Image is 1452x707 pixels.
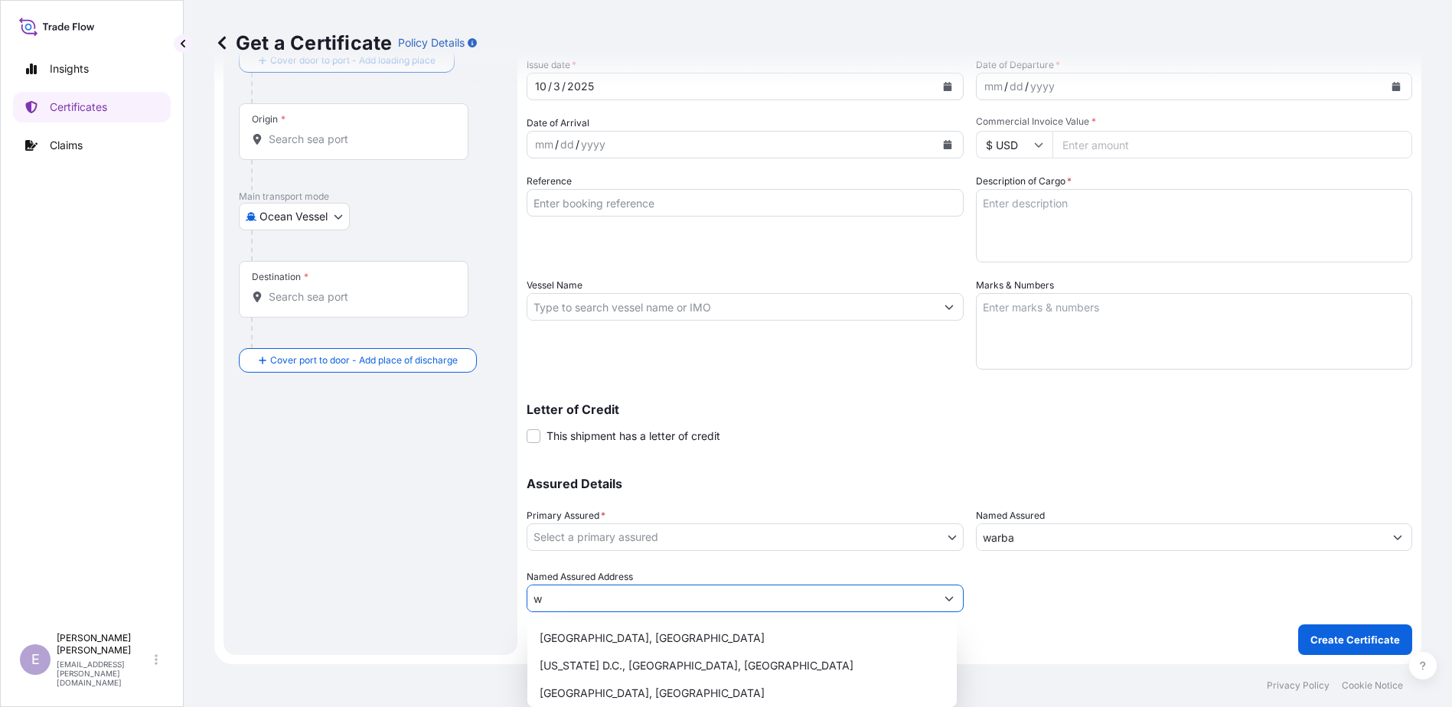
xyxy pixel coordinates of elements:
span: Select a primary assured [533,529,658,545]
div: [GEOGRAPHIC_DATA], [GEOGRAPHIC_DATA] [533,679,951,707]
span: Date of Arrival [527,116,589,131]
p: [PERSON_NAME] [PERSON_NAME] [57,632,152,656]
div: [GEOGRAPHIC_DATA], [GEOGRAPHIC_DATA] [533,624,951,652]
p: Create Certificate [1310,632,1400,647]
div: month, [533,135,555,154]
p: Policy Details [398,35,465,50]
div: / [548,77,552,96]
span: E [31,652,40,667]
button: Calendar [935,132,960,157]
span: Cover port to door - Add place of discharge [270,353,458,368]
div: Origin [252,113,286,125]
span: Ocean Vessel [259,209,328,224]
p: Letter of Credit [527,403,1412,415]
button: Calendar [935,74,960,99]
label: Named Assured [976,508,1045,523]
div: month, [533,77,548,96]
p: Assured Details [527,477,1412,490]
p: [EMAIL_ADDRESS][PERSON_NAME][DOMAIN_NAME] [57,660,152,687]
label: Marks & Numbers [976,278,1054,293]
p: Privacy Policy [1267,679,1330,692]
div: / [576,135,579,154]
p: Certificates [50,99,107,115]
p: Main transport mode [239,191,502,203]
div: month, [983,77,1004,96]
div: / [562,77,566,96]
button: Show suggestions [935,293,963,321]
button: Show suggestions [935,585,963,612]
input: Named Assured Address [527,585,935,612]
span: Primary Assured [527,508,605,523]
div: day, [1008,77,1025,96]
button: Select transport [239,203,350,230]
span: Commercial Invoice Value [976,116,1413,128]
label: Named Assured Address [527,569,633,585]
label: Description of Cargo [976,174,1072,189]
button: Show suggestions [1384,523,1411,551]
div: [US_STATE] D.C., [GEOGRAPHIC_DATA], [GEOGRAPHIC_DATA] [533,652,951,679]
label: Reference [527,174,572,189]
input: Destination [269,289,449,305]
div: year, [566,77,595,96]
p: Claims [50,138,83,153]
p: Get a Certificate [214,31,392,55]
div: day, [559,135,576,154]
input: Enter booking reference [527,189,964,217]
div: year, [1029,77,1056,96]
button: Calendar [1384,74,1408,99]
input: Enter amount [1052,131,1413,158]
p: Cookie Notice [1342,679,1403,692]
label: Vessel Name [527,278,582,293]
div: Destination [252,271,308,283]
div: / [1025,77,1029,96]
div: / [1004,77,1008,96]
div: year, [579,135,607,154]
div: / [555,135,559,154]
input: Assured Name [977,523,1385,551]
span: This shipment has a letter of credit [547,428,720,444]
input: Origin [269,132,449,147]
input: Type to search vessel name or IMO [527,293,935,321]
p: Insights [50,61,89,77]
div: day, [552,77,562,96]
